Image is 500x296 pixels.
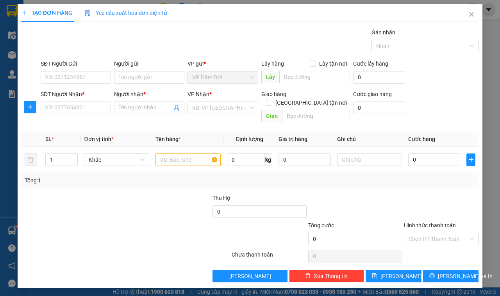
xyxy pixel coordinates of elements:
[236,136,263,142] span: Định lượng
[192,71,253,83] span: VP Đầm Dơi
[264,153,272,166] span: kg
[337,153,402,166] input: Ghi Chú
[371,29,395,36] label: Gán nhãn
[437,272,492,280] span: [PERSON_NAME] và In
[353,71,405,84] input: Cước lấy hàng
[466,153,475,166] button: plus
[212,270,287,282] button: [PERSON_NAME]
[45,136,52,142] span: SL
[261,110,282,122] span: Giao
[173,105,180,111] span: user-add
[353,91,392,97] label: Cước giao hàng
[279,153,330,166] input: 0
[114,90,184,98] div: Người nhận
[261,91,286,97] span: Giao hàng
[272,98,350,107] span: [GEOGRAPHIC_DATA] tận nơi
[41,59,111,68] div: SĐT Người Gửi
[429,273,434,279] span: printer
[231,250,307,264] div: Chưa thanh toán
[316,59,350,68] span: Lấy tận nơi
[289,270,364,282] button: deleteXóa Thông tin
[25,153,37,166] button: delete
[261,61,284,67] span: Lấy hàng
[366,270,421,282] button: save[PERSON_NAME]
[21,10,72,16] span: TẠO ĐƠN HÀNG
[408,136,435,142] span: Cước hàng
[25,176,194,185] div: Tổng: 1
[212,195,230,201] span: Thu Hộ
[41,90,111,98] div: SĐT Người Nhận
[308,222,334,228] span: Tổng cước
[114,59,184,68] div: Người gửi
[21,10,27,16] span: plus
[468,11,475,18] span: close
[24,101,36,113] button: plus
[282,110,350,122] input: Dọc đường
[305,273,311,279] span: delete
[404,222,455,228] label: Hình thức thanh toán
[380,272,422,280] span: [PERSON_NAME]
[229,272,271,280] span: [PERSON_NAME]
[261,71,279,83] span: Lấy
[461,4,482,26] button: Close
[155,136,181,142] span: Tên hàng
[372,273,377,279] span: save
[187,91,209,97] span: VP Nhận
[279,136,307,142] span: Giá trị hàng
[84,136,113,142] span: Đơn vị tính
[155,153,221,166] input: VD: Bàn, Ghế
[85,10,167,16] span: Yêu cầu xuất hóa đơn điện tử
[187,59,258,68] div: VP gửi
[353,102,405,114] input: Cước giao hàng
[334,132,405,147] th: Ghi chú
[85,10,91,16] img: icon
[24,104,36,110] span: plus
[279,71,350,83] input: Dọc đường
[353,61,388,67] label: Cước lấy hàng
[467,157,475,163] span: plus
[89,154,145,166] span: Khác
[423,270,479,282] button: printer[PERSON_NAME] và In
[314,272,348,280] span: Xóa Thông tin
